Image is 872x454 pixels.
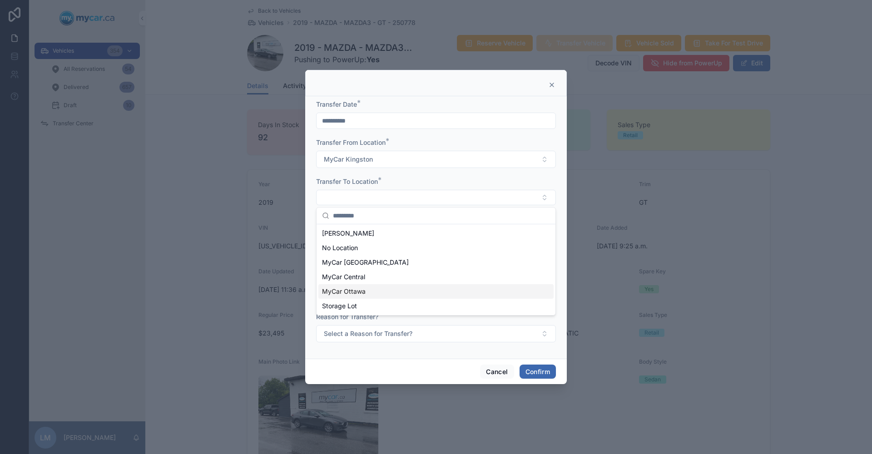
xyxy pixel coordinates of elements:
[480,365,514,379] button: Cancel
[316,313,378,321] span: Reason for Transfer?
[322,229,374,238] span: [PERSON_NAME]
[316,138,386,146] span: Transfer From Location
[520,365,556,379] button: Confirm
[324,155,373,164] span: MyCar Kingston
[322,287,366,296] span: MyCar Ottawa
[322,301,357,311] span: Storage Lot
[316,190,556,205] button: Select Button
[316,100,357,108] span: Transfer Date
[322,243,358,252] span: No Location
[316,325,556,342] button: Select Button
[322,272,365,281] span: MyCar Central
[316,178,378,185] span: Transfer To Location
[324,329,412,338] span: Select a Reason for Transfer?
[316,151,556,168] button: Select Button
[317,224,555,315] div: Suggestions
[322,258,409,267] span: MyCar [GEOGRAPHIC_DATA]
